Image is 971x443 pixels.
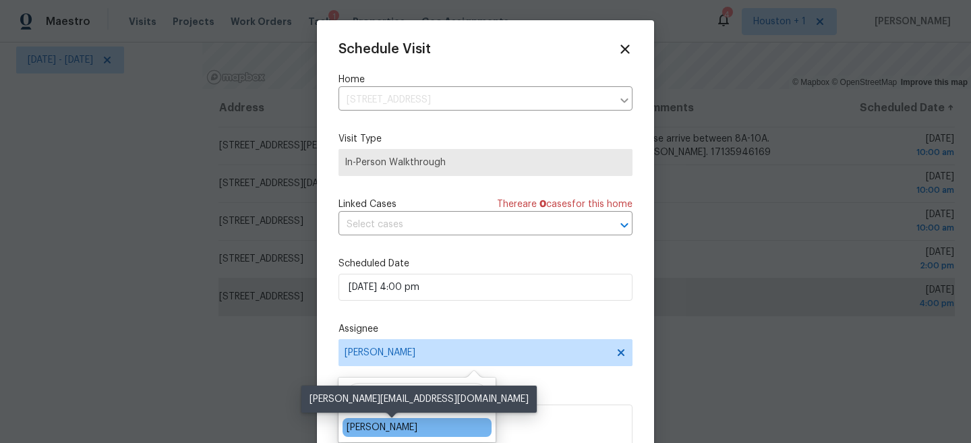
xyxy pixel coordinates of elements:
[339,274,632,301] input: M/D/YYYY
[339,42,431,56] span: Schedule Visit
[339,214,595,235] input: Select cases
[497,198,632,211] span: There are case s for this home
[347,421,417,434] div: [PERSON_NAME]
[339,198,396,211] span: Linked Cases
[618,42,632,57] span: Close
[339,73,632,86] label: Home
[339,90,612,111] input: Enter in an address
[339,322,632,336] label: Assignee
[339,132,632,146] label: Visit Type
[615,216,634,235] button: Open
[301,386,537,413] div: [PERSON_NAME][EMAIL_ADDRESS][DOMAIN_NAME]
[539,200,546,209] span: 0
[345,347,609,358] span: [PERSON_NAME]
[339,257,632,270] label: Scheduled Date
[345,156,626,169] span: In-Person Walkthrough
